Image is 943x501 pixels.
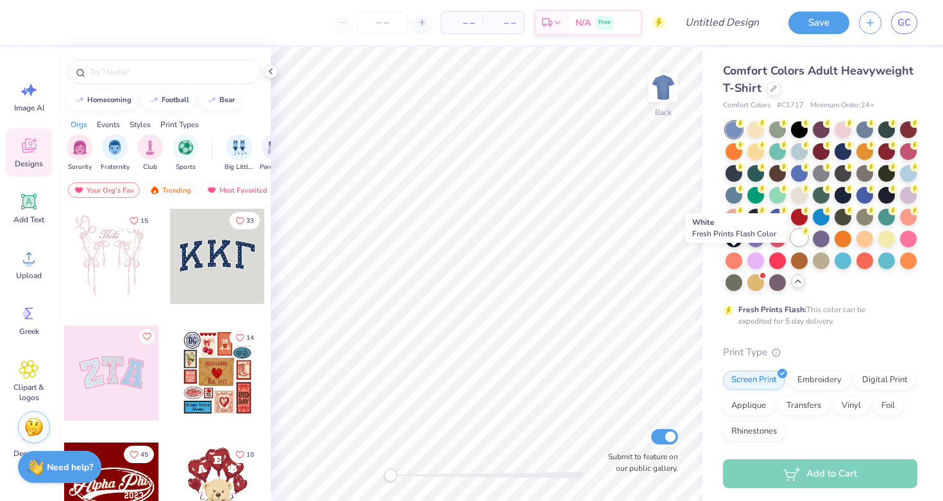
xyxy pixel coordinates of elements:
[74,96,85,104] img: trend_line.gif
[260,134,289,172] div: filter for Parent's Weekend
[723,100,770,111] span: Comfort Colors
[71,119,87,130] div: Orgs
[833,396,869,416] div: Vinyl
[67,134,92,172] button: filter button
[692,229,776,239] span: Fresh Prints Flash Color
[139,329,155,344] button: Like
[723,345,917,360] div: Print Type
[246,452,254,458] span: 10
[788,12,849,34] button: Save
[650,75,676,100] img: Back
[225,134,254,172] button: filter button
[67,91,137,110] button: homecoming
[74,186,84,195] img: most_fav.gif
[789,371,850,390] div: Embroidery
[601,451,678,474] label: Submit to feature on our public gallery.
[142,91,195,110] button: football
[225,163,254,172] span: Big Little Reveal
[72,140,87,155] img: Sorority Image
[230,446,260,463] button: Like
[675,10,769,35] input: Untitled Design
[124,446,154,463] button: Like
[778,396,829,416] div: Transfers
[219,96,235,103] div: bear
[67,134,92,172] div: filter for Sorority
[87,96,132,103] div: homecoming
[140,218,148,224] span: 15
[13,448,44,459] span: Decorate
[8,382,50,403] span: Clipart & logos
[490,16,516,30] span: – –
[575,16,591,30] span: N/A
[201,182,273,198] div: Most Favorited
[260,134,289,172] button: filter button
[68,182,140,198] div: Your Org's Fav
[140,452,148,458] span: 45
[655,107,672,118] div: Back
[144,182,197,198] div: Trending
[173,134,198,172] div: filter for Sports
[246,335,254,341] span: 14
[130,119,151,130] div: Styles
[891,12,917,34] a: GC
[738,304,806,315] strong: Fresh Prints Flash:
[97,119,120,130] div: Events
[13,215,44,225] span: Add Text
[101,163,130,172] span: Fraternity
[599,18,611,27] span: Free
[108,140,122,155] img: Fraternity Image
[162,96,189,103] div: football
[160,119,199,130] div: Print Types
[357,11,407,34] input: – –
[723,63,913,96] span: Comfort Colors Adult Heavyweight T-Shirt
[101,134,130,172] div: filter for Fraternity
[173,134,198,172] button: filter button
[19,326,39,337] span: Greek
[137,134,163,172] button: filter button
[149,96,159,104] img: trend_line.gif
[143,140,157,155] img: Club Image
[143,163,157,172] span: Club
[810,100,874,111] span: Minimum Order: 24 +
[14,103,44,113] span: Image AI
[723,396,774,416] div: Applique
[137,134,163,172] div: filter for Club
[207,186,217,195] img: most_fav.gif
[723,422,785,441] div: Rhinestones
[16,270,42,281] span: Upload
[47,461,93,473] strong: Need help?
[854,371,916,390] div: Digital Print
[124,212,154,229] button: Like
[230,212,260,229] button: Like
[68,163,92,172] span: Sorority
[225,134,254,172] div: filter for Big Little Reveal
[384,469,397,482] div: Accessibility label
[246,218,254,224] span: 33
[268,140,282,155] img: Parent's Weekend Image
[777,100,804,111] span: # C1717
[232,140,246,155] img: Big Little Reveal Image
[449,16,475,30] span: – –
[230,329,260,346] button: Like
[207,96,217,104] img: trend_line.gif
[15,159,43,169] span: Designs
[178,140,193,155] img: Sports Image
[176,163,196,172] span: Sports
[738,304,896,327] div: This color can be expedited for 5 day delivery.
[101,134,130,172] button: filter button
[897,15,911,30] span: GC
[685,213,787,243] div: White
[873,396,903,416] div: Foil
[149,186,160,195] img: trending.gif
[89,66,253,78] input: Try "Alpha"
[200,91,241,110] button: bear
[260,163,289,172] span: Parent's Weekend
[723,371,785,390] div: Screen Print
